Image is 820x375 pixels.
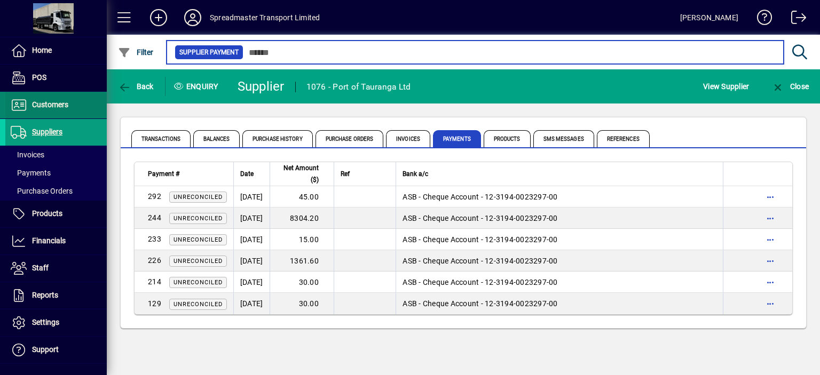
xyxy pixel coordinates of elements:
button: Back [115,77,156,96]
button: Filter [115,43,156,62]
span: SMS Messages [533,130,594,147]
td: [DATE] [233,229,270,250]
button: More options [762,188,779,205]
span: Transactions [131,130,191,147]
a: Knowledge Base [749,2,772,37]
span: Purchase Orders [316,130,384,147]
span: 226 [148,256,161,265]
a: Products [5,201,107,227]
button: View Supplier [700,77,752,96]
span: Purchase History [242,130,313,147]
td: 45.00 [270,186,334,208]
span: Support [32,345,59,354]
span: Staff [32,264,49,272]
button: Close [769,77,811,96]
a: Logout [783,2,807,37]
span: Bank a/c [403,168,428,180]
span: Home [32,46,52,54]
span: Supplier Payment [179,47,239,58]
button: More options [762,295,779,312]
span: 292 [148,192,161,201]
span: Unreconciled [174,279,223,286]
span: Invoices [11,150,44,159]
a: Invoices [5,146,107,164]
span: ASB - Cheque Account - 12-3194-0023297-00 [403,299,557,308]
div: Bank a/c [403,168,716,180]
a: Payments [5,164,107,182]
span: ASB - Cheque Account - 12-3194-0023297-00 [403,278,557,286]
span: Date [240,168,254,180]
span: 129 [148,299,161,308]
span: Payment # [148,168,179,180]
td: 30.00 [270,293,334,314]
span: Unreconciled [174,258,223,265]
button: More options [762,274,779,291]
span: Close [771,82,809,91]
a: Customers [5,92,107,118]
a: Support [5,337,107,363]
span: Balances [193,130,240,147]
span: Customers [32,100,68,109]
td: 8304.20 [270,208,334,229]
td: 15.00 [270,229,334,250]
div: [PERSON_NAME] [680,9,738,26]
span: Products [484,130,531,147]
span: Settings [32,318,59,326]
div: Ref [341,168,390,180]
span: Filter [118,48,154,57]
a: Staff [5,255,107,282]
span: Unreconciled [174,236,223,243]
span: Reports [32,291,58,299]
a: POS [5,65,107,91]
span: Payments [11,169,51,177]
a: Home [5,37,107,64]
span: Net Amount ($) [277,162,319,186]
div: Supplier [238,78,285,95]
a: Financials [5,228,107,254]
span: ASB - Cheque Account - 12-3194-0023297-00 [403,193,557,201]
span: Ref [341,168,350,180]
div: Spreadmaster Transport Limited [210,9,320,26]
button: More options [762,210,779,227]
span: POS [32,73,46,82]
span: Payments [433,130,481,147]
div: Enquiry [165,78,230,95]
a: Reports [5,282,107,309]
span: 244 [148,213,161,222]
div: 1076 - Port of Tauranga Ltd [306,78,411,95]
span: Back [118,82,154,91]
td: 30.00 [270,272,334,293]
td: [DATE] [233,186,270,208]
span: 214 [148,277,161,286]
div: Payment # [148,168,227,180]
span: Purchase Orders [11,187,73,195]
td: [DATE] [233,250,270,272]
span: 233 [148,235,161,243]
span: Unreconciled [174,215,223,222]
div: Net Amount ($) [277,162,328,186]
a: Purchase Orders [5,182,107,200]
span: ASB - Cheque Account - 12-3194-0023297-00 [403,257,557,265]
a: Settings [5,309,107,336]
td: 1361.60 [270,250,334,272]
td: [DATE] [233,272,270,293]
td: [DATE] [233,293,270,314]
button: Add [141,8,176,27]
app-page-header-button: Close enquiry [760,77,820,96]
span: Unreconciled [174,194,223,201]
button: More options [762,231,779,248]
span: ASB - Cheque Account - 12-3194-0023297-00 [403,235,557,244]
button: More options [762,252,779,269]
div: Date [240,168,263,180]
button: Profile [176,8,210,27]
span: Invoices [386,130,430,147]
span: Financials [32,236,66,245]
span: References [597,130,650,147]
app-page-header-button: Back [107,77,165,96]
span: Unreconciled [174,301,223,308]
span: View Supplier [703,78,749,95]
span: ASB - Cheque Account - 12-3194-0023297-00 [403,214,557,222]
td: [DATE] [233,208,270,229]
span: Suppliers [32,127,62,136]
span: Products [32,209,62,218]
